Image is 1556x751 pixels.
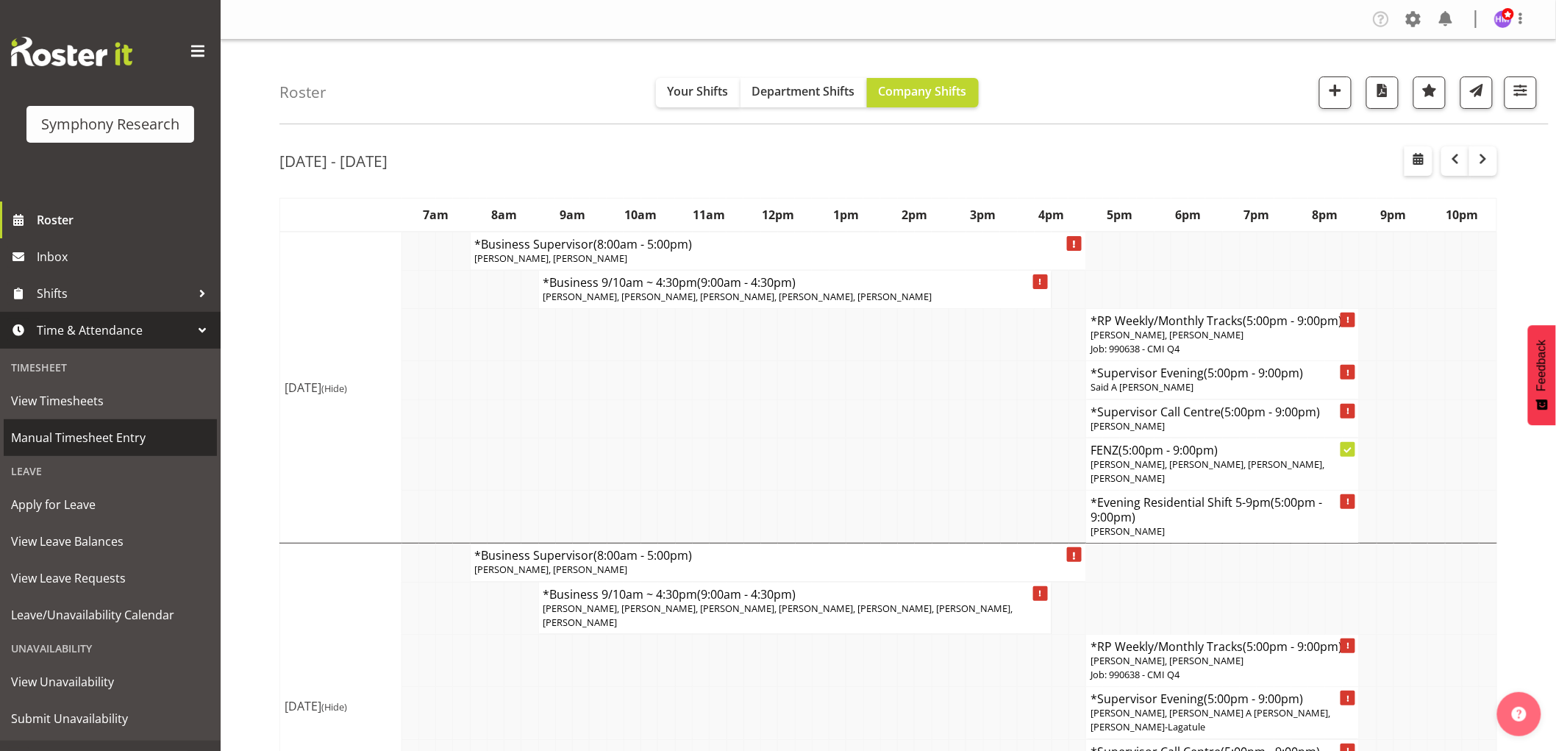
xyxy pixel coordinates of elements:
button: Highlight an important date within the roster. [1413,76,1446,109]
span: Department Shifts [752,83,855,99]
span: [PERSON_NAME], [PERSON_NAME] [475,563,628,576]
h4: *Supervisor Call Centre [1091,405,1355,419]
span: View Unavailability [11,671,210,693]
h4: *Business Supervisor [475,237,1082,252]
a: View Timesheets [4,382,217,419]
button: Send a list of all shifts for the selected filtered period to all rostered employees. [1460,76,1493,109]
div: Symphony Research [41,113,179,135]
h4: *Business 9/10am ~ 4:30pm [543,587,1047,602]
h4: Roster [279,84,326,101]
th: 8am [470,198,538,232]
img: Rosterit website logo [11,37,132,66]
span: Your Shifts [668,83,729,99]
span: (5:00pm - 9:00pm) [1204,365,1303,381]
th: 2pm [880,198,949,232]
th: 6pm [1154,198,1223,232]
p: Job: 990638 - CMI Q4 [1091,342,1355,356]
h4: *Business Supervisor [475,548,1082,563]
button: Select a specific date within the roster. [1405,146,1432,176]
span: [PERSON_NAME], [PERSON_NAME] A [PERSON_NAME], [PERSON_NAME]-Lagatule [1091,706,1330,733]
span: (5:00pm - 9:00pm) [1118,442,1218,458]
h4: *Business 9/10am ~ 4:30pm [543,275,1047,290]
span: [PERSON_NAME], [PERSON_NAME], [PERSON_NAME], [PERSON_NAME], [PERSON_NAME], [PERSON_NAME], [PERSON... [543,602,1013,629]
span: (8:00am - 5:00pm) [594,236,693,252]
th: 10pm [1428,198,1497,232]
span: Manual Timesheet Entry [11,427,210,449]
span: Said A [PERSON_NAME] [1091,380,1193,394]
h4: *RP Weekly/Monthly Tracks [1091,313,1355,328]
button: Feedback - Show survey [1528,325,1556,425]
a: Manual Timesheet Entry [4,419,217,456]
th: 7pm [1223,198,1291,232]
span: [PERSON_NAME], [PERSON_NAME], [PERSON_NAME], [PERSON_NAME], [PERSON_NAME] [543,290,932,303]
span: [PERSON_NAME], [PERSON_NAME] [1091,654,1243,667]
h4: *Supervisor Evening [1091,366,1355,380]
span: (9:00am - 4:30pm) [698,586,796,602]
td: [DATE] [280,232,402,544]
span: [PERSON_NAME] [1091,524,1165,538]
th: 10am [607,198,675,232]
span: (5:00pm - 9:00pm) [1221,404,1320,420]
th: 1pm [812,198,880,232]
h2: [DATE] - [DATE] [279,152,388,171]
span: [PERSON_NAME], [PERSON_NAME] [1091,328,1243,341]
div: Leave [4,456,217,486]
h4: *RP Weekly/Monthly Tracks [1091,639,1355,654]
span: View Leave Requests [11,567,210,589]
button: Add a new shift [1319,76,1352,109]
span: (5:00pm - 9:00pm) [1243,638,1342,655]
img: hitesh-makan1261.jpg [1494,10,1512,28]
h4: *Supervisor Evening [1091,691,1355,706]
a: View Unavailability [4,663,217,700]
img: help-xxl-2.png [1512,707,1527,722]
h4: *Evening Residential Shift 5-9pm [1091,495,1355,524]
button: Company Shifts [867,78,979,107]
span: (Hide) [321,700,347,713]
span: (9:00am - 4:30pm) [698,274,796,291]
span: Submit Unavailability [11,708,210,730]
p: Job: 990638 - CMI Q4 [1091,668,1355,682]
span: Feedback [1535,340,1549,391]
span: Leave/Unavailability Calendar [11,604,210,626]
span: (5:00pm - 9:00pm) [1204,691,1303,707]
th: 3pm [949,198,1018,232]
span: (5:00pm - 9:00pm) [1091,494,1322,525]
h4: FENZ [1091,443,1355,458]
span: Inbox [37,246,213,268]
button: Download a PDF of the roster according to the set date range. [1366,76,1399,109]
span: Time & Attendance [37,319,191,341]
span: View Timesheets [11,390,210,412]
span: View Leave Balances [11,530,210,552]
th: 7am [402,198,470,232]
button: Filter Shifts [1505,76,1537,109]
span: [PERSON_NAME], [PERSON_NAME] [475,252,628,265]
th: 11am [675,198,743,232]
a: Apply for Leave [4,486,217,523]
div: Timesheet [4,352,217,382]
span: (8:00am - 5:00pm) [594,547,693,563]
a: View Leave Balances [4,523,217,560]
span: Apply for Leave [11,494,210,516]
th: 9am [538,198,607,232]
span: [PERSON_NAME], [PERSON_NAME], [PERSON_NAME], [PERSON_NAME] [1091,458,1324,485]
th: 9pm [1360,198,1428,232]
span: (5:00pm - 9:00pm) [1243,313,1342,329]
button: Your Shifts [656,78,740,107]
a: View Leave Requests [4,560,217,597]
a: Leave/Unavailability Calendar [4,597,217,633]
th: 5pm [1086,198,1154,232]
th: 12pm [743,198,812,232]
span: Roster [37,209,213,231]
span: Shifts [37,282,191,305]
a: Submit Unavailability [4,700,217,737]
th: 4pm [1018,198,1086,232]
span: [PERSON_NAME] [1091,419,1165,433]
span: Company Shifts [879,83,967,99]
th: 8pm [1291,198,1360,232]
div: Unavailability [4,633,217,663]
button: Department Shifts [740,78,867,107]
span: (Hide) [321,382,347,395]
